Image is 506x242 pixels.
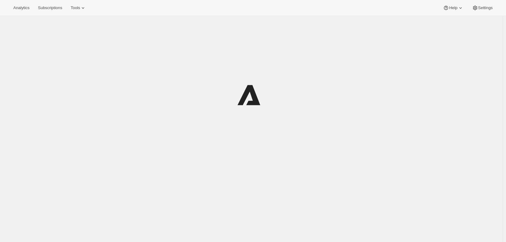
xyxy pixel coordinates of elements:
[13,5,29,10] span: Analytics
[439,4,467,12] button: Help
[10,4,33,12] button: Analytics
[38,5,62,10] span: Subscriptions
[34,4,66,12] button: Subscriptions
[71,5,80,10] span: Tools
[449,5,457,10] span: Help
[478,5,493,10] span: Settings
[67,4,90,12] button: Tools
[468,4,496,12] button: Settings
